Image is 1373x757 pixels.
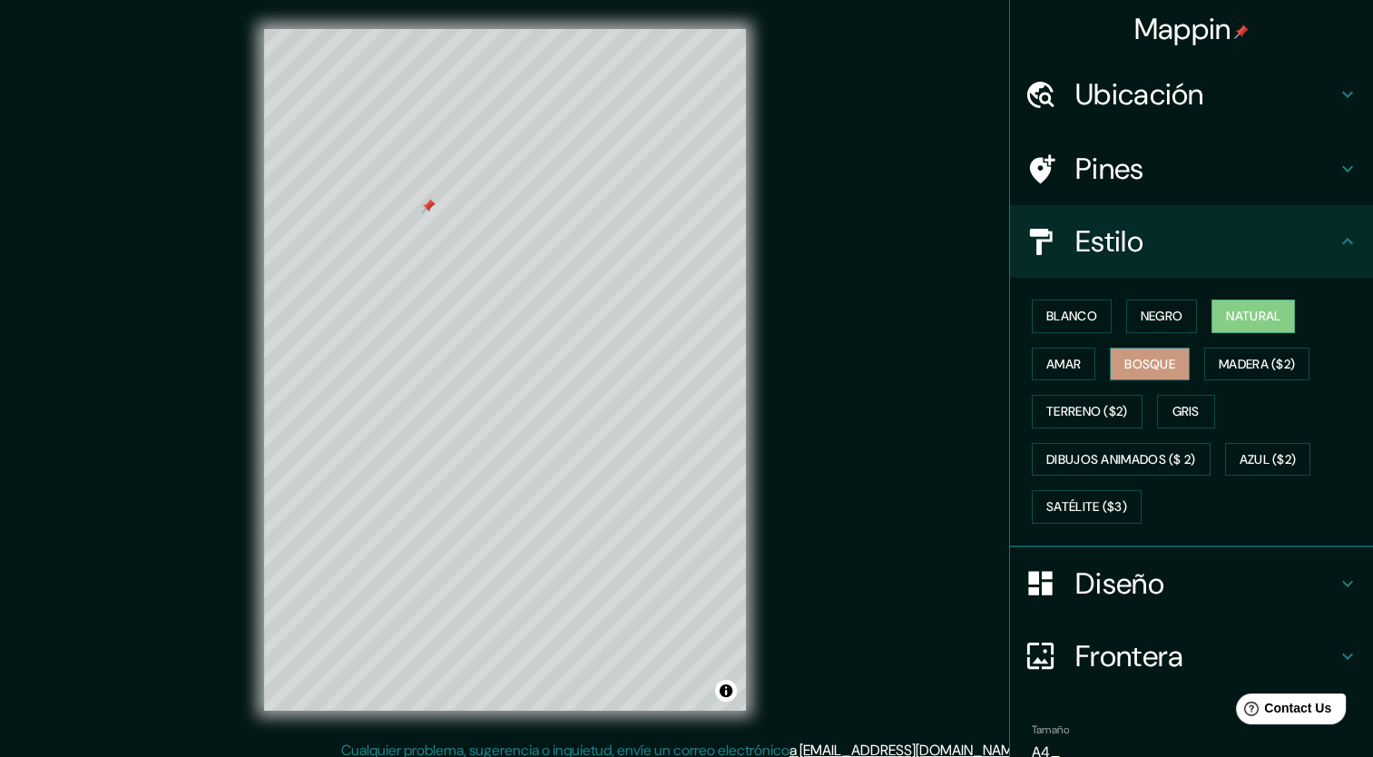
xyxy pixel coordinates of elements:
button: Dibujos animados ($ 2) [1032,443,1211,477]
h4: Pines [1075,151,1337,187]
button: Terreno ($2) [1032,395,1143,428]
div: Frontera [1010,620,1373,693]
button: Madera ($2) [1204,348,1309,381]
font: Amar [1046,353,1081,376]
button: Gris [1157,395,1215,428]
font: Azul ($2) [1240,448,1297,471]
font: Bosque [1124,353,1175,376]
div: Estilo [1010,205,1373,278]
font: Gris [1172,400,1200,423]
h4: Ubicación [1075,76,1337,113]
h4: Frontera [1075,638,1337,674]
label: Tamaño [1032,722,1069,737]
div: Ubicación [1010,58,1373,131]
font: Negro [1141,305,1183,328]
button: Amar [1032,348,1095,381]
iframe: Help widget launcher [1211,686,1353,737]
div: Diseño [1010,547,1373,620]
button: Natural [1211,300,1295,333]
button: Alternar atribución [715,680,737,702]
button: Bosque [1110,348,1190,381]
h4: Estilo [1075,223,1337,260]
button: Satélite ($3) [1032,490,1142,524]
button: Azul ($2) [1225,443,1311,477]
font: Satélite ($3) [1046,496,1127,518]
div: Pines [1010,133,1373,205]
button: Blanco [1032,300,1112,333]
img: pin-icon.png [1234,25,1249,39]
font: Mappin [1134,10,1231,48]
font: Dibujos animados ($ 2) [1046,448,1196,471]
font: Blanco [1046,305,1097,328]
font: Madera ($2) [1219,353,1295,376]
button: Negro [1126,300,1198,333]
font: Natural [1226,305,1280,328]
font: Terreno ($2) [1046,400,1128,423]
h4: Diseño [1075,565,1337,602]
